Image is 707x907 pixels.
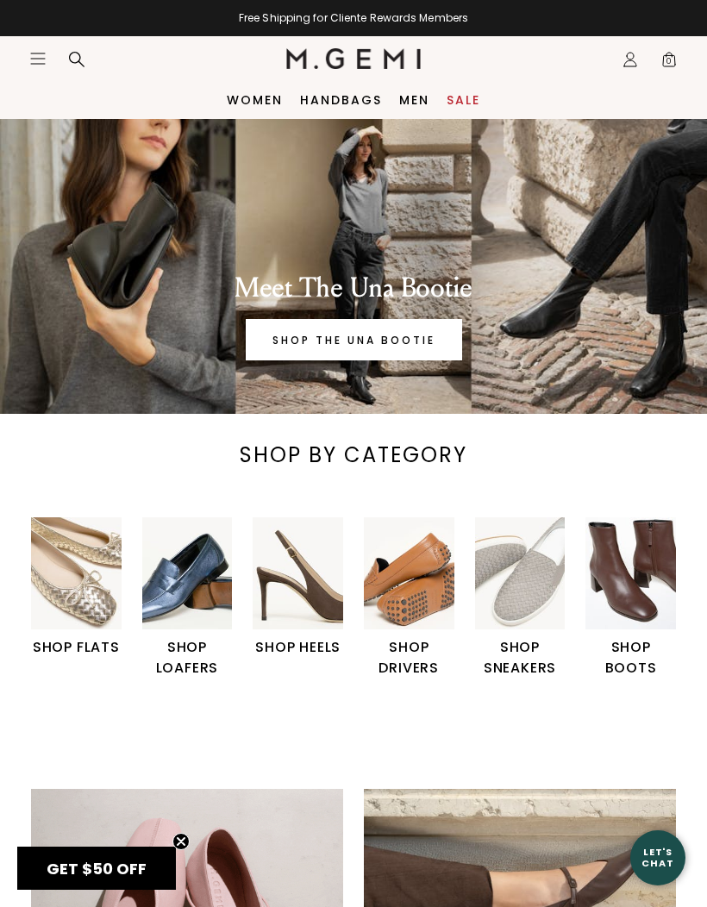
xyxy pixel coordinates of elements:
a: Banner primary button [246,319,462,360]
div: 3 / 6 [253,517,364,659]
a: SHOP LOAFERS [142,517,233,679]
h1: SHOP FLATS [31,637,122,658]
button: Close teaser [172,833,190,850]
h1: SHOP HEELS [253,637,343,658]
a: SHOP HEELS [253,517,343,659]
h1: SHOP BOOTS [585,637,676,679]
span: GET $50 OFF [47,858,147,879]
div: Meet The Una Bootie [52,271,655,305]
a: SHOP SNEAKERS [475,517,566,679]
h1: SHOP LOAFERS [142,637,233,679]
button: Open site menu [29,50,47,67]
div: Let's Chat [630,847,685,868]
a: SHOP BOOTS [585,517,676,679]
div: 1 / 6 [31,517,142,659]
a: SHOP DRIVERS [364,517,454,679]
h1: SHOP SNEAKERS [475,637,566,679]
div: 6 / 6 [585,517,697,679]
div: 4 / 6 [364,517,475,679]
a: Men [399,93,429,107]
a: Handbags [300,93,382,107]
span: 0 [660,54,678,72]
a: SHOP FLATS [31,517,122,659]
a: Sale [447,93,480,107]
div: 5 / 6 [475,517,586,679]
h1: SHOP DRIVERS [364,637,454,679]
div: GET $50 OFFClose teaser [17,847,176,890]
a: Women [227,93,283,107]
img: M.Gemi [286,48,422,69]
div: 2 / 6 [142,517,253,679]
